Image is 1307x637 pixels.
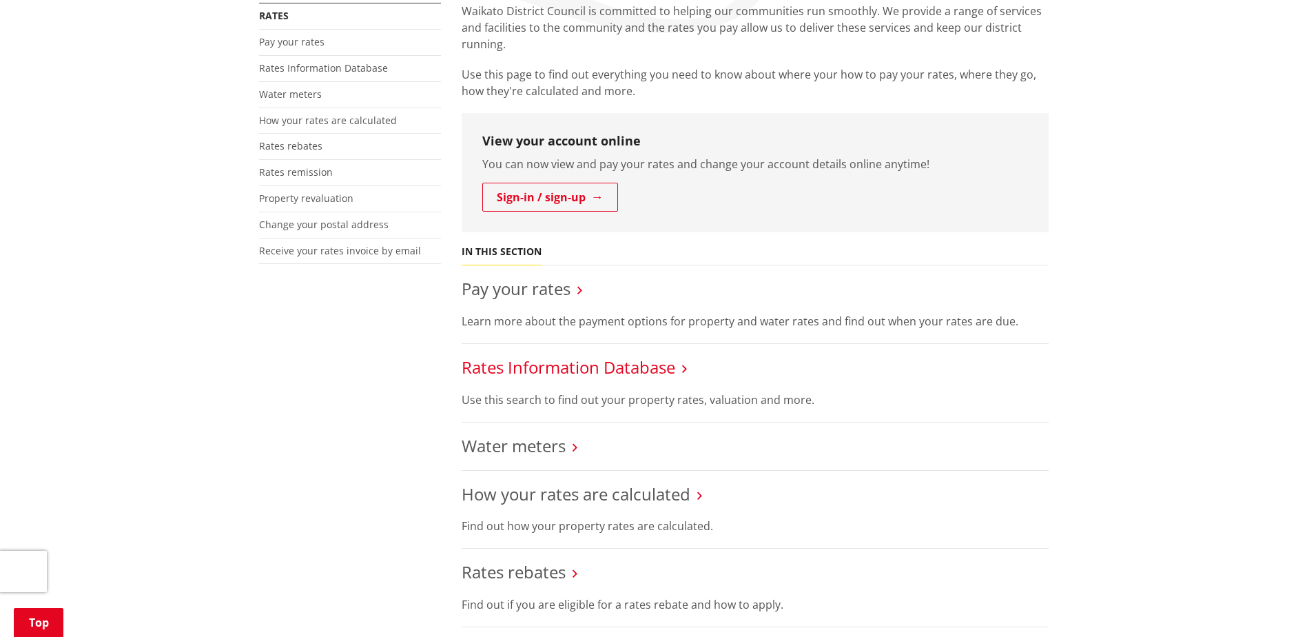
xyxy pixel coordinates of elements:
a: How your rates are calculated [462,483,690,505]
h5: In this section [462,246,542,258]
h3: View your account online [482,134,1028,149]
a: Top [14,608,63,637]
a: Rates [259,9,289,22]
a: Water meters [259,88,322,101]
a: Water meters [462,434,566,457]
a: Rates rebates [259,139,322,152]
a: Receive your rates invoice by email [259,244,421,257]
a: Rates rebates [462,560,566,583]
p: Use this page to find out everything you need to know about where your how to pay your rates, whe... [462,66,1049,99]
a: Rates Information Database [462,356,675,378]
p: You can now view and pay your rates and change your account details online anytime! [482,156,1028,172]
a: How your rates are calculated [259,114,397,127]
a: Sign-in / sign-up [482,183,618,212]
a: Change your postal address [259,218,389,231]
a: Rates remission [259,165,333,179]
p: Find out how your property rates are calculated. [462,518,1049,534]
a: Pay your rates [259,35,325,48]
p: Find out if you are eligible for a rates rebate and how to apply. [462,596,1049,613]
a: Rates Information Database [259,61,388,74]
a: Property revaluation [259,192,353,205]
iframe: Messenger Launcher [1244,579,1293,629]
p: Learn more about the payment options for property and water rates and find out when your rates ar... [462,313,1049,330]
p: Waikato District Council is committed to helping our communities run smoothly. We provide a range... [462,3,1049,52]
a: Pay your rates [462,277,570,300]
p: Use this search to find out your property rates, valuation and more. [462,392,1049,408]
